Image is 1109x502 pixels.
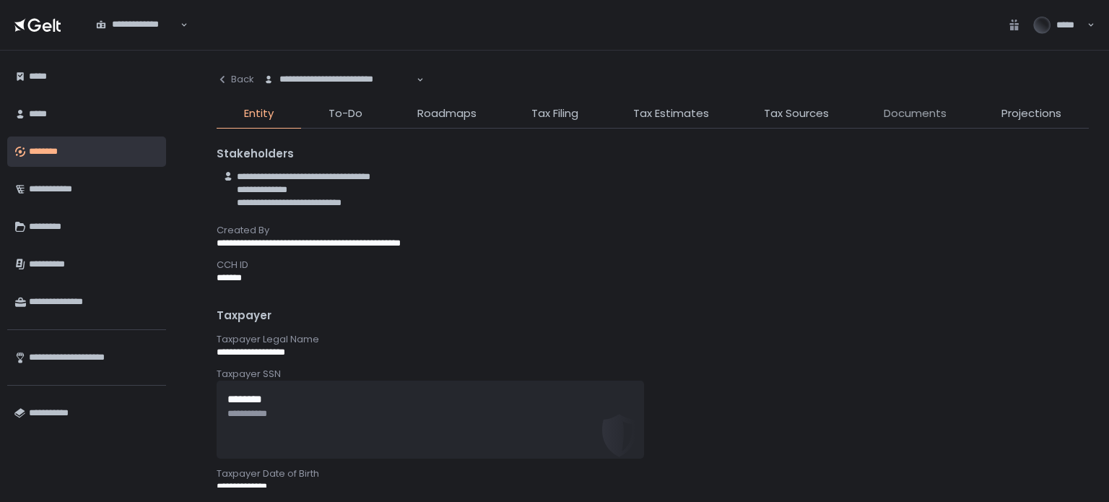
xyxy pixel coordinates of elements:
[217,73,254,86] div: Back
[217,259,1089,272] div: CCH ID
[217,333,1089,346] div: Taxpayer Legal Name
[96,31,179,46] input: Search for option
[264,86,415,100] input: Search for option
[329,105,362,122] span: To-Do
[217,65,254,94] button: Back
[531,105,578,122] span: Tax Filing
[87,10,188,40] div: Search for option
[254,65,424,95] div: Search for option
[417,105,477,122] span: Roadmaps
[764,105,829,122] span: Tax Sources
[633,105,709,122] span: Tax Estimates
[217,308,1089,324] div: Taxpayer
[884,105,947,122] span: Documents
[217,368,1089,381] div: Taxpayer SSN
[217,146,1089,163] div: Stakeholders
[217,467,1089,480] div: Taxpayer Date of Birth
[217,224,1089,237] div: Created By
[244,105,274,122] span: Entity
[1001,105,1061,122] span: Projections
